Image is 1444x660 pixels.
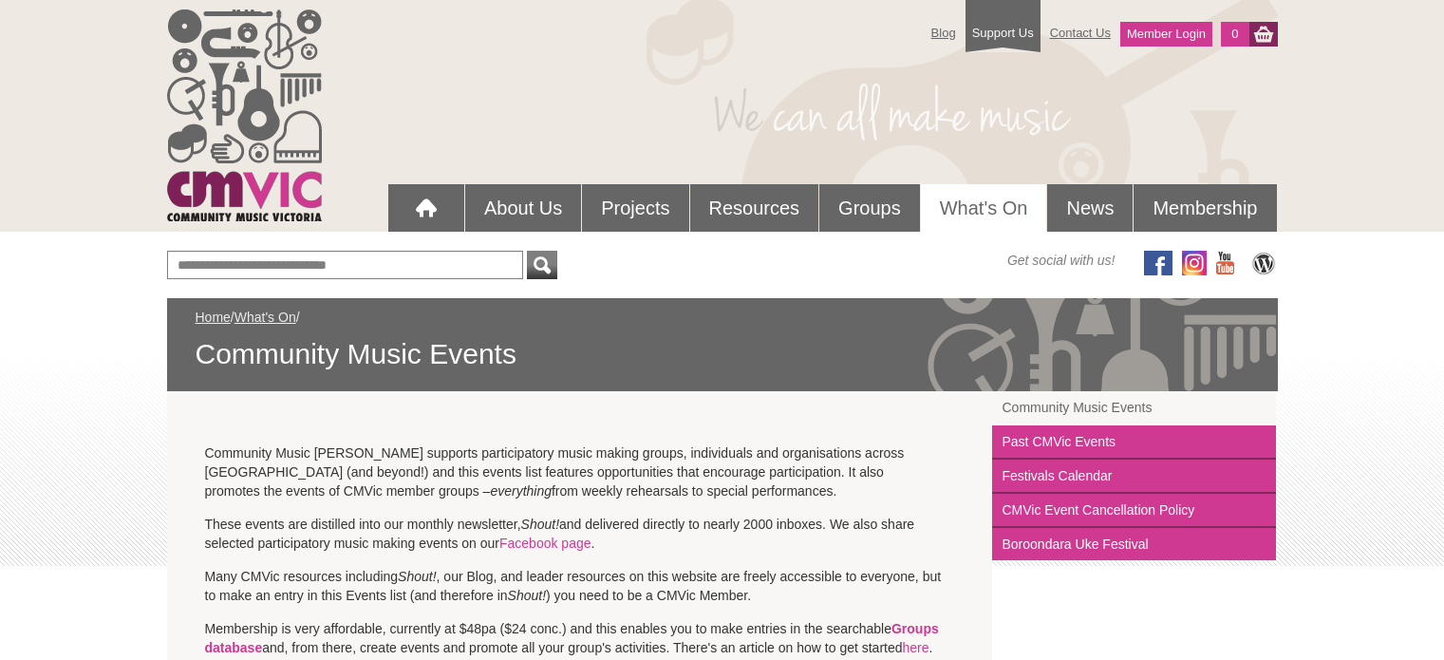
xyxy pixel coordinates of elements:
[234,310,296,325] a: What's On
[992,391,1276,425] a: Community Music Events
[992,494,1276,528] a: CMVic Event Cancellation Policy
[921,184,1047,232] a: What's On
[167,9,322,221] img: cmvic_logo.png
[582,184,688,232] a: Projects
[1041,16,1120,49] a: Contact Us
[1221,22,1248,47] a: 0
[1134,184,1276,232] a: Membership
[903,640,929,655] a: here
[465,184,581,232] a: About Us
[499,536,591,551] a: Facebook page
[508,588,546,603] em: Shout!
[1249,251,1278,275] img: CMVic Blog
[819,184,920,232] a: Groups
[205,621,939,655] a: Groups database
[521,517,559,532] em: Shout!
[992,425,1276,460] a: Past CMVic Events
[196,310,231,325] a: Home
[1120,22,1212,47] a: Member Login
[205,443,955,500] p: Community Music [PERSON_NAME] supports participatory music making groups, individuals and organis...
[690,184,819,232] a: Resources
[398,569,436,584] em: Shout!
[196,308,1249,372] div: / /
[992,528,1276,560] a: Boroondara Uke Festival
[196,336,1249,372] span: Community Music Events
[992,460,1276,494] a: Festivals Calendar
[205,515,955,553] p: These events are distilled into our monthly newsletter, and delivered directly to nearly 2000 inb...
[1047,184,1133,232] a: News
[1007,251,1116,270] span: Get social with us!
[1182,251,1207,275] img: icon-instagram.png
[922,16,966,49] a: Blog
[490,483,552,499] em: everything
[205,567,955,605] p: Many CMVic resources including , our Blog, and leader resources on this website are freely access...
